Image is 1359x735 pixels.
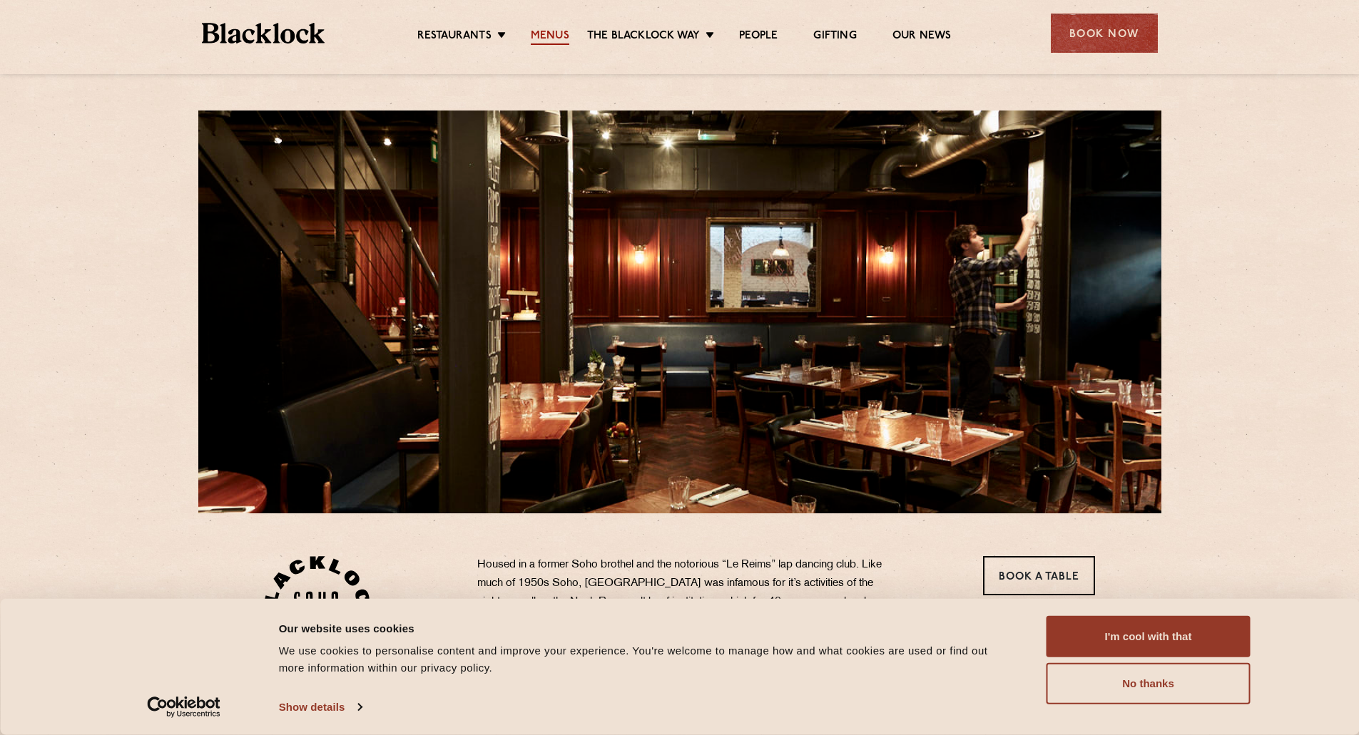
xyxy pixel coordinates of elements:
button: No thanks [1047,663,1251,704]
div: We use cookies to personalise content and improve your experience. You're welcome to manage how a... [279,642,1014,677]
a: Book a Table [983,556,1095,595]
div: Book Now [1051,14,1158,53]
a: Menus [531,29,569,45]
button: I'm cool with that [1047,616,1251,657]
img: Soho-stamp-default.svg [264,556,370,663]
a: Restaurants [417,29,492,45]
a: Show details [279,697,362,718]
a: Our News [892,29,952,45]
img: BL_Textured_Logo-footer-cropped.svg [202,23,325,43]
a: The Blacklock Way [587,29,700,45]
a: People [739,29,778,45]
a: Gifting [813,29,856,45]
div: Our website uses cookies [279,620,1014,637]
a: Usercentrics Cookiebot - opens in a new window [121,697,246,718]
p: Housed in a former Soho brothel and the notorious “Le Reims” lap dancing club. Like much of 1950s... [477,556,898,685]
